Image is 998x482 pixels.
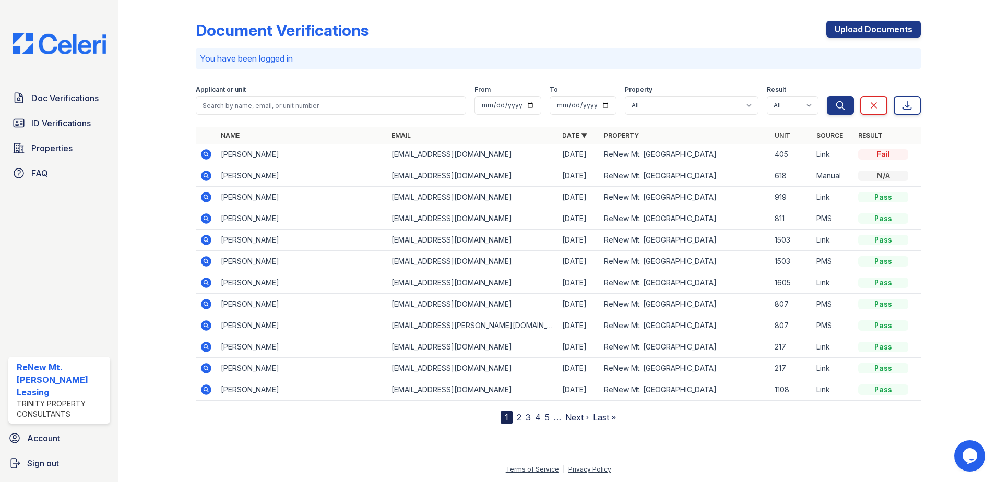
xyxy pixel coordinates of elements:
iframe: chat widget [954,440,988,472]
a: Last » [593,412,616,423]
td: [DATE] [558,187,600,208]
td: [PERSON_NAME] [217,294,387,315]
td: [PERSON_NAME] [217,251,387,272]
a: Privacy Policy [568,465,611,473]
td: [DATE] [558,165,600,187]
div: Pass [858,278,908,288]
td: [DATE] [558,294,600,315]
a: ID Verifications [8,113,110,134]
td: [PERSON_NAME] [217,272,387,294]
td: ReNew Mt. [GEOGRAPHIC_DATA] [600,187,770,208]
div: Document Verifications [196,21,369,40]
td: [EMAIL_ADDRESS][DOMAIN_NAME] [387,379,558,401]
a: Upload Documents [826,21,921,38]
span: … [554,411,561,424]
td: [DATE] [558,230,600,251]
td: 807 [770,294,812,315]
td: 217 [770,358,812,379]
img: CE_Logo_Blue-a8612792a0a2168367f1c8372b55b34899dd931a85d93a1a3d3e32e68fde9ad4.png [4,33,114,54]
td: [EMAIL_ADDRESS][DOMAIN_NAME] [387,272,558,294]
div: Pass [858,320,908,331]
div: Pass [858,299,908,309]
td: Manual [812,165,854,187]
p: You have been logged in [200,52,917,65]
a: Terms of Service [506,465,559,473]
td: Link [812,187,854,208]
span: Properties [31,142,73,154]
td: [EMAIL_ADDRESS][DOMAIN_NAME] [387,251,558,272]
td: 1108 [770,379,812,401]
label: From [474,86,491,94]
td: ReNew Mt. [GEOGRAPHIC_DATA] [600,144,770,165]
td: [EMAIL_ADDRESS][DOMAIN_NAME] [387,187,558,208]
td: 811 [770,208,812,230]
a: Result [858,131,883,139]
div: Pass [858,256,908,267]
div: Pass [858,192,908,202]
td: Link [812,358,854,379]
td: [DATE] [558,379,600,401]
td: [PERSON_NAME] [217,379,387,401]
td: [PERSON_NAME] [217,187,387,208]
td: ReNew Mt. [GEOGRAPHIC_DATA] [600,165,770,187]
span: Account [27,432,60,444]
a: Next › [565,412,589,423]
td: ReNew Mt. [GEOGRAPHIC_DATA] [600,358,770,379]
td: [PERSON_NAME] [217,358,387,379]
a: 2 [517,412,521,423]
a: Property [604,131,639,139]
td: 1503 [770,251,812,272]
a: Email [391,131,411,139]
td: [DATE] [558,272,600,294]
td: ReNew Mt. [GEOGRAPHIC_DATA] [600,294,770,315]
td: [DATE] [558,144,600,165]
td: [DATE] [558,336,600,358]
td: PMS [812,315,854,336]
td: [DATE] [558,358,600,379]
a: 5 [545,412,550,423]
td: [PERSON_NAME] [217,336,387,358]
span: Doc Verifications [31,92,99,104]
a: Sign out [4,453,114,474]
a: 4 [535,412,541,423]
td: ReNew Mt. [GEOGRAPHIC_DATA] [600,336,770,358]
td: [EMAIL_ADDRESS][DOMAIN_NAME] [387,230,558,251]
td: [PERSON_NAME] [217,144,387,165]
td: [EMAIL_ADDRESS][DOMAIN_NAME] [387,294,558,315]
td: [EMAIL_ADDRESS][DOMAIN_NAME] [387,336,558,358]
td: 405 [770,144,812,165]
a: Account [4,428,114,449]
td: Link [812,230,854,251]
td: 919 [770,187,812,208]
label: To [550,86,558,94]
td: PMS [812,208,854,230]
input: Search by name, email, or unit number [196,96,466,115]
td: PMS [812,251,854,272]
td: [PERSON_NAME] [217,230,387,251]
div: | [563,465,565,473]
td: [PERSON_NAME] [217,315,387,336]
td: 1503 [770,230,812,251]
div: Pass [858,235,908,245]
a: Date ▼ [562,131,587,139]
span: ID Verifications [31,117,91,129]
a: FAQ [8,163,110,184]
td: [EMAIL_ADDRESS][DOMAIN_NAME] [387,208,558,230]
label: Result [767,86,786,94]
td: ReNew Mt. [GEOGRAPHIC_DATA] [600,379,770,401]
a: 3 [526,412,531,423]
td: [DATE] [558,251,600,272]
a: Doc Verifications [8,88,110,109]
a: Unit [775,131,790,139]
td: Link [812,336,854,358]
div: Pass [858,342,908,352]
div: N/A [858,171,908,181]
td: ReNew Mt. [GEOGRAPHIC_DATA] [600,251,770,272]
div: Fail [858,149,908,160]
td: [DATE] [558,208,600,230]
td: [DATE] [558,315,600,336]
td: ReNew Mt. [GEOGRAPHIC_DATA] [600,230,770,251]
a: Name [221,131,240,139]
td: ReNew Mt. [GEOGRAPHIC_DATA] [600,208,770,230]
div: Pass [858,384,908,395]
